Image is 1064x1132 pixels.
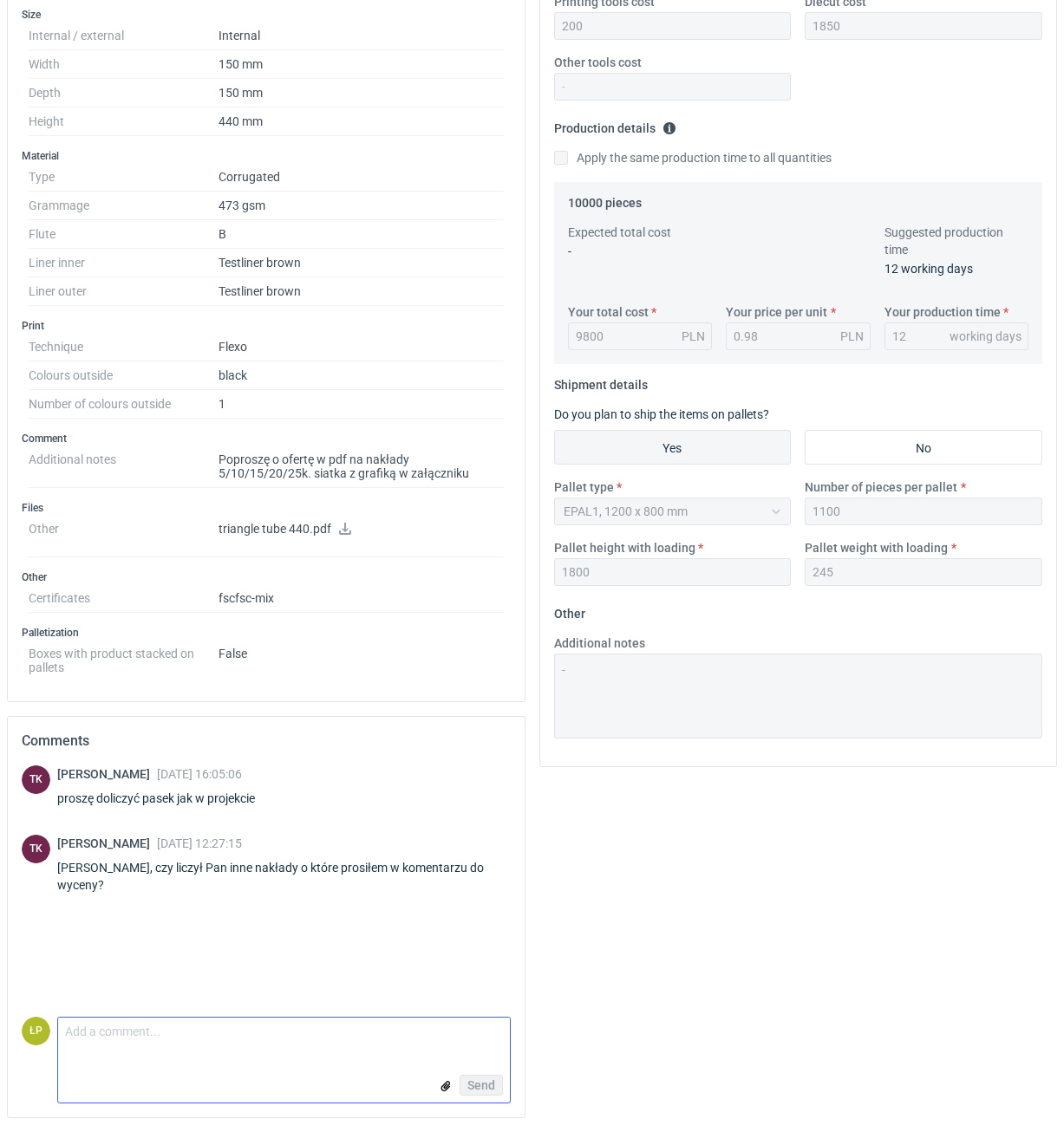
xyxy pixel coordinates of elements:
[29,446,219,488] dt: Additional notes
[219,522,504,537] p: triangle tube 440.pdf
[219,249,504,277] dd: Testliner brown
[57,836,157,850] span: [PERSON_NAME]
[554,114,676,135] legend: Production details
[57,859,511,894] div: [PERSON_NAME], czy liczył Pan inne nakłady o które prosiłem w komentarzu do wyceny?
[29,22,219,50] dt: Internal / external
[554,634,645,652] label: Additional notes
[29,50,219,79] dt: Width
[29,640,219,674] dt: Boxes with product stacked on pallets
[29,515,219,557] dt: Other
[219,446,504,488] dd: Poproszę o ofertę w pdf na nakłady 5/10/15/20/25k. siatka z grafiką w załączniku
[219,584,504,613] dd: fsc fsc-mix
[22,501,511,515] h3: Files
[29,79,219,107] dt: Depth
[568,189,642,210] legend: 10000 pieces
[219,361,504,390] dd: black
[22,570,511,584] h3: Other
[884,224,1029,258] label: Suggested production time
[22,731,511,751] h2: Comments
[22,319,511,333] h3: Print
[950,328,1022,345] div: working days
[805,539,948,556] label: Pallet weight with loading
[726,303,827,321] label: Your price per unit
[157,836,242,850] span: [DATE] 12:27:15
[554,407,769,421] label: Do you plan to ship the items on pallets?
[29,333,219,361] dt: Technique
[29,163,219,192] dt: Type
[568,243,713,260] p: -
[57,790,276,807] div: proszę doliczyć pasek jak w projekcie
[219,333,504,361] dd: Flexo
[884,260,1029,277] p: 12 working days
[219,220,504,249] dd: B
[467,1079,495,1091] span: Send
[840,328,864,345] div: PLN
[554,371,648,392] legend: Shipment details
[22,835,50,863] figcaption: TK
[460,1075,503,1096] button: Send
[219,50,504,79] dd: 150 mm
[568,224,671,241] label: Expected total cost
[29,220,219,249] dt: Flute
[554,654,1043,738] textarea: -
[22,765,50,794] figcaption: TK
[219,390,504,419] dd: 1
[219,277,504,306] dd: Testliner brown
[219,192,504,220] dd: 473 gsm
[29,192,219,220] dt: Grammage
[219,163,504,192] dd: Corrugated
[554,600,585,621] legend: Other
[219,107,504,136] dd: 440 mm
[22,149,511,163] h3: Material
[568,303,649,321] label: Your total cost
[554,149,832,166] label: Apply the same production time to all quantities
[57,767,157,781] span: [PERSON_NAME]
[554,54,642,71] label: Other tools cost
[682,328,705,345] div: PLN
[29,107,219,136] dt: Height
[22,432,511,446] h3: Comment
[22,1017,50,1045] div: Łukasz Postawa
[22,8,511,22] h3: Size
[29,277,219,306] dt: Liner outer
[554,539,695,556] label: Pallet height with loading
[29,361,219,390] dt: Colours outside
[22,1017,50,1045] figcaption: ŁP
[29,584,219,613] dt: Certificates
[554,478,614,496] label: Pallet type
[219,22,504,50] dd: Internal
[29,249,219,277] dt: Liner inner
[884,303,1001,321] label: Your production time
[22,835,50,863] div: Tomasz Kubiak
[29,390,219,419] dt: Number of colours outside
[157,767,242,781] span: [DATE] 16:05:06
[805,478,957,496] label: Number of pieces per pallet
[22,626,511,640] h3: Palletization
[22,765,50,794] div: Tomasz Kubiak
[219,79,504,107] dd: 150 mm
[219,640,504,674] dd: False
